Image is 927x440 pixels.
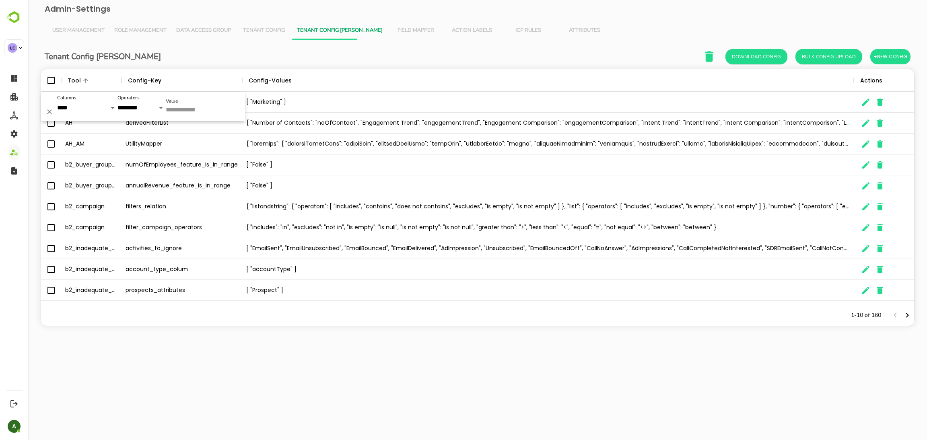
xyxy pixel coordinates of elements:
div: numOfEmployees_feature_is_in_range [93,154,214,175]
span: Action Labels [420,27,467,34]
span: +New Config [845,51,879,62]
span: Role Management [86,27,138,34]
label: Value [138,99,150,104]
div: { "includes": "in", "excludes": "not in", "is empty": "is null", "is not empty": "is not null", "... [214,217,826,238]
div: Config-Key [100,69,133,92]
div: { "Number of Contacts": "noOfContact", "Engagement Trend": "engagementTrend", "Engagement Compari... [214,113,826,134]
div: [ "False" ] [214,175,826,196]
span: ICP Rules [477,27,523,34]
button: Bulk Config Upload [767,49,834,64]
div: Vertical tabs example [19,21,880,40]
div: prospects_attributes [93,280,214,301]
button: +New Config [842,49,882,64]
div: AH_AM [33,134,93,154]
div: [ "Prospect" ] [214,280,826,301]
button: Sort [53,76,62,86]
div: account_type_colum [93,259,214,280]
span: User Management [24,27,76,34]
div: { "loremips": { "dolorsiTametCons": "adipiScin", "elitsedDoeiUsmo": "tempOrin", "utlaborEetdo": "... [214,134,826,154]
div: [ "accountType" ] [214,259,826,280]
div: filters_relation [93,196,214,217]
span: Field Mapper [364,27,411,34]
div: Config-Values [220,69,264,92]
div: b2_inadequate_persona [33,259,93,280]
label: Columns [29,96,48,101]
div: The User Data [12,69,886,326]
div: { "listandstring": { "operators": [ "includes", "contains", "does not contains", "excludes", "is ... [214,196,826,217]
div: Actions [832,69,854,92]
button: Next page [873,309,885,321]
span: Data Access Group [148,27,203,34]
button: Logout [8,398,19,409]
h6: Tenant Config [PERSON_NAME] [16,50,133,63]
div: b2_buyer_group_size_prediction [33,154,93,175]
div: activities_to_ignore [93,238,214,259]
span: Attributes [533,27,580,34]
div: A [8,420,21,433]
div: AH [33,113,93,134]
div: annualRevenue_feature_is_in_range [93,175,214,196]
div: derivedFilterList [93,113,214,134]
button: Sort [264,76,273,86]
div: LE [8,43,17,53]
div: filter_campaign_operators [93,217,214,238]
div: [ "False" ] [214,154,826,175]
span: Tenant Config [212,27,259,34]
button: Delete [16,107,27,117]
div: b2_inadequate_persona [33,238,93,259]
div: b2_campaign [33,217,93,238]
img: BambooboxLogoMark.f1c84d78b4c51b1a7b5f700c9845e183.svg [4,10,25,25]
div: UtilityMapper [93,134,214,154]
div: Tool [39,69,53,92]
p: 1-10 of 160 [823,311,853,319]
div: [ "EmailSent", "EmailUnsubscribed", "EmailBounced", "EmailDelivered", "AdImpression", "Unsubscrib... [214,238,826,259]
span: Tenant Config [PERSON_NAME] [269,27,354,34]
label: Operators [89,96,111,101]
button: Sort [133,76,143,86]
div: [ "Marketing" ] [214,92,826,113]
button: Download Config [697,49,759,64]
div: b2_campaign [33,196,93,217]
div: b2_inadequate_persona [33,280,93,301]
div: b2_buyer_group_size_prediction [33,175,93,196]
